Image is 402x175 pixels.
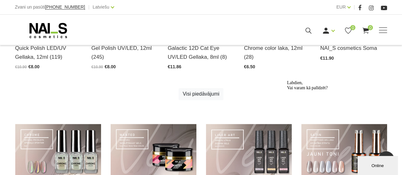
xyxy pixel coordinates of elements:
[45,4,85,10] span: [PHONE_NUMBER]
[336,3,346,11] a: EUR
[168,64,181,69] span: €11.86
[168,44,235,61] a: Galactic 12D Cat Eye UV/LED Gellaka, 8ml (8)
[15,65,27,69] span: €10.90
[179,88,223,100] a: Visi piedāvājumi
[88,3,90,11] span: |
[368,25,373,30] span: 0
[28,64,39,69] span: €8.00
[244,64,255,69] span: €6.50
[105,64,116,69] span: €8.00
[3,3,43,12] span: Labdien, Vai varam kā palīdzēt?
[15,3,85,11] div: Zvani un pasūti
[362,27,370,35] a: 0
[344,27,352,35] a: 0
[92,44,158,61] a: Gel Polish UV/LED, 12ml (245)
[244,44,311,61] a: Chrome color laka, 12ml (28)
[320,44,387,52] a: NAI_S cosmetics Soma
[45,5,85,10] a: [PHONE_NUMBER]
[15,44,82,61] a: Quick Polish LED/UV Gellaka, 12ml (119)
[354,3,355,11] span: |
[93,3,109,11] a: Latviešu
[3,3,117,13] div: Labdien,Vai varam kā palīdzēt?
[284,78,399,153] iframe: chat widget
[320,56,334,61] span: €11.90
[350,25,355,30] span: 0
[92,65,103,69] span: €10.90
[358,155,399,175] iframe: chat widget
